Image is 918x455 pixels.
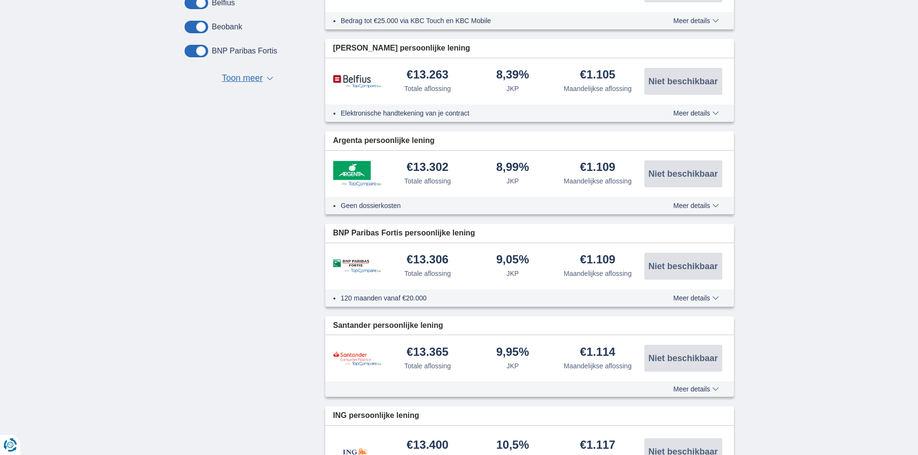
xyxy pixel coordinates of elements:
li: 120 maanden vanaf €20.000 [341,293,638,303]
button: Meer details [666,17,726,25]
div: €1.109 [580,161,615,174]
span: Niet beschikbaar [648,262,718,271]
div: €1.109 [580,254,615,267]
div: JKP [506,361,519,371]
div: Maandelijkse aflossing [564,361,632,371]
div: €13.400 [407,439,449,452]
div: 8,39% [496,69,529,82]
button: Niet beschikbaar [644,345,722,372]
div: 9,05% [496,254,529,267]
button: Meer details [666,109,726,117]
div: 10,5% [496,439,529,452]
button: Niet beschikbaar [644,160,722,187]
span: Toon meer [222,72,263,85]
span: Meer details [673,295,718,301]
div: JKP [506,84,519,93]
img: product.pl.alt Belfius [333,75,381,89]
div: JKP [506,269,519,278]
button: Toon meer ▼ [219,72,276,85]
button: Meer details [666,294,726,302]
div: Maandelijkse aflossing [564,269,632,278]
div: Totale aflossing [404,176,451,186]
span: [PERSON_NAME] persoonlijke lening [333,43,470,54]
div: €1.105 [580,69,615,82]
span: BNP Paribas Fortis persoonlijke lening [333,228,475,239]
div: Totale aflossing [404,84,451,93]
span: Meer details [673,202,718,209]
div: Totale aflossing [404,361,451,371]
li: Geen dossierkosten [341,201,638,210]
span: Meer details [673,110,718,117]
div: €13.306 [407,254,449,267]
div: Maandelijkse aflossing [564,84,632,93]
span: Niet beschikbaar [648,77,718,86]
li: Elektronische handtekening van je contract [341,108,638,118]
div: €13.365 [407,346,449,359]
button: Meer details [666,202,726,209]
span: Santander persoonlijke lening [333,320,443,331]
span: Argenta persoonlijke lening [333,135,435,146]
div: €13.263 [407,69,449,82]
button: Niet beschikbaar [644,68,722,95]
span: ▼ [266,77,273,80]
div: €1.117 [580,439,615,452]
div: €13.302 [407,161,449,174]
li: Bedrag tot €25.000 via KBC Touch en KBC Mobile [341,16,638,26]
span: Meer details [673,17,718,24]
img: product.pl.alt Santander [333,351,381,366]
button: Meer details [666,385,726,393]
span: Meer details [673,386,718,392]
div: €1.114 [580,346,615,359]
span: Niet beschikbaar [648,169,718,178]
span: ING persoonlijke lening [333,410,419,421]
div: Maandelijkse aflossing [564,176,632,186]
div: 9,95% [496,346,529,359]
label: BNP Paribas Fortis [212,47,278,55]
label: Beobank [212,23,242,31]
button: Niet beschikbaar [644,253,722,280]
img: product.pl.alt Argenta [333,161,381,186]
div: Totale aflossing [404,269,451,278]
span: Niet beschikbaar [648,354,718,363]
img: product.pl.alt BNP Paribas Fortis [333,259,381,273]
div: JKP [506,176,519,186]
div: 8,99% [496,161,529,174]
